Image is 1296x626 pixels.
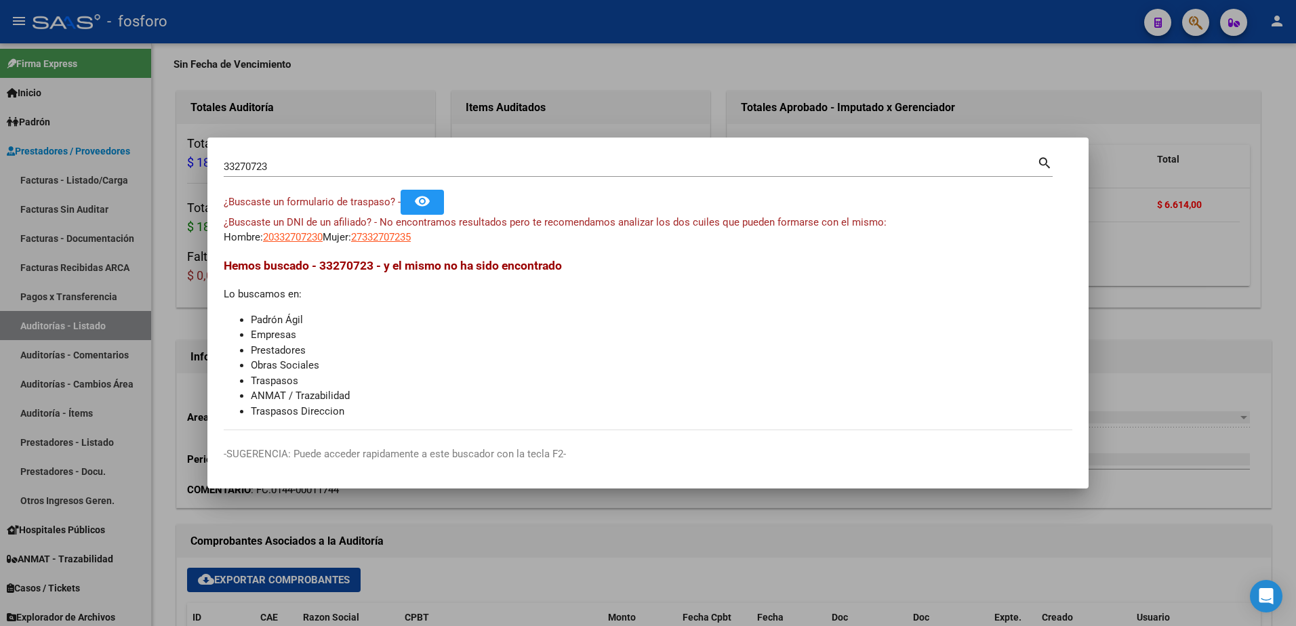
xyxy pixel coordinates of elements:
span: Hemos buscado - 33270723 - y el mismo no ha sido encontrado [224,259,562,272]
div: Hombre: Mujer: [224,215,1072,245]
div: Open Intercom Messenger [1250,580,1282,612]
li: Empresas [251,327,1072,343]
span: ¿Buscaste un DNI de un afiliado? - No encontramos resultados pero te recomendamos analizar los do... [224,216,887,228]
li: Traspasos [251,373,1072,389]
mat-icon: search [1037,154,1053,170]
li: Prestadores [251,343,1072,358]
p: -SUGERENCIA: Puede acceder rapidamente a este buscador con la tecla F2- [224,446,1072,462]
div: Lo buscamos en: [224,257,1072,419]
span: ¿Buscaste un formulario de traspaso? - [224,196,401,208]
li: ANMAT / Trazabilidad [251,388,1072,404]
li: Traspasos Direccion [251,404,1072,419]
span: 20332707230 [263,231,323,243]
li: Obras Sociales [251,358,1072,373]
mat-icon: remove_red_eye [414,193,430,209]
li: Padrón Ágil [251,312,1072,328]
span: 27332707235 [351,231,411,243]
